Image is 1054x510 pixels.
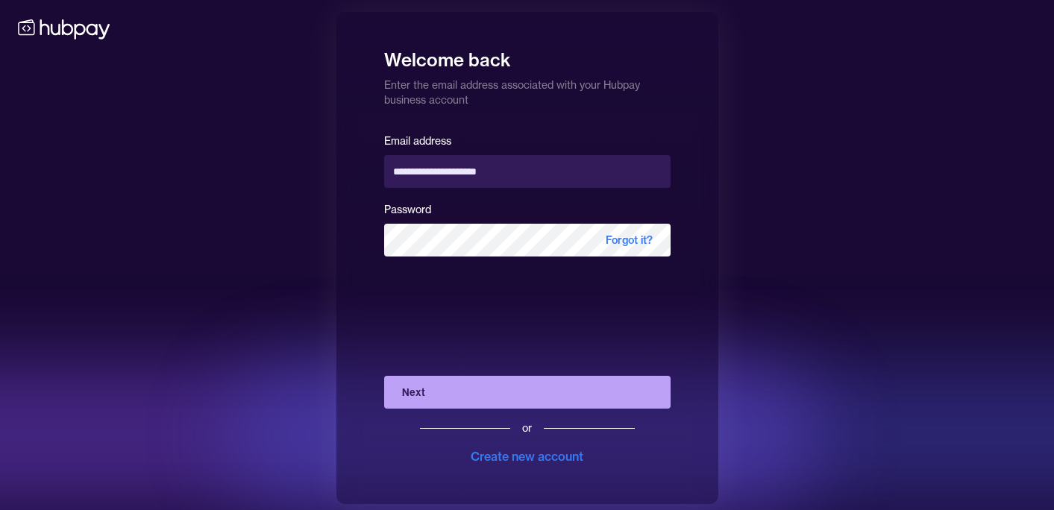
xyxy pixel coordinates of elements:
h1: Welcome back [384,39,671,72]
div: Create new account [471,447,583,465]
label: Email address [384,134,451,148]
button: Next [384,376,671,409]
div: or [522,421,532,435]
p: Enter the email address associated with your Hubpay business account [384,72,671,107]
label: Password [384,203,431,216]
span: Forgot it? [588,224,671,256]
